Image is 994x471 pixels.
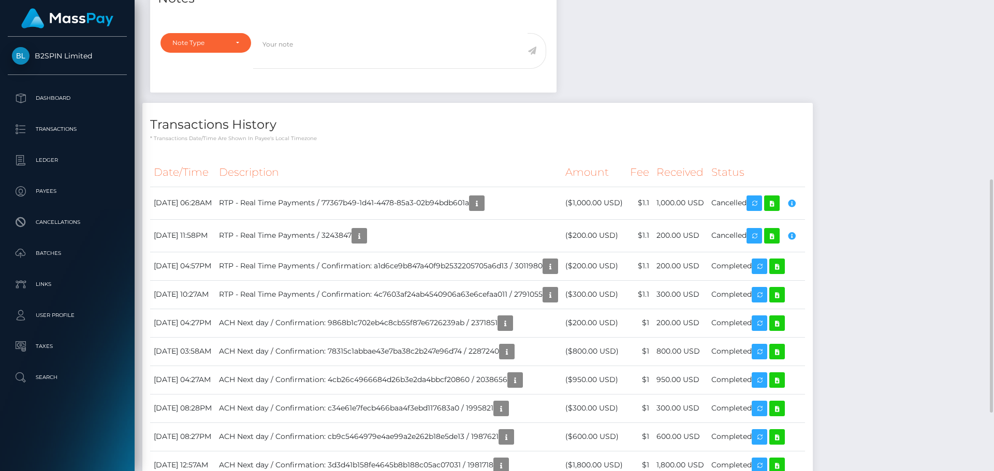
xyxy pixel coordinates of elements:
[562,187,626,219] td: ($1,000.00 USD)
[653,309,708,337] td: 200.00 USD
[8,147,127,173] a: Ledger
[653,366,708,394] td: 950.00 USD
[653,337,708,366] td: 800.00 USD
[12,277,123,292] p: Links
[215,219,562,252] td: RTP - Real Time Payments / 3243847
[626,252,653,280] td: $1.1
[150,280,215,309] td: [DATE] 10:27AM
[708,219,805,252] td: Cancelled
[160,33,251,53] button: Note Type
[12,308,123,323] p: User Profile
[12,47,30,65] img: B2SPIN Limited
[8,364,127,390] a: Search
[215,394,562,422] td: ACH Next day / Confirmation: c34e61e7fecb466baa4f3ebd117683a0 / 1995821
[8,178,127,204] a: Payees
[150,219,215,252] td: [DATE] 11:58PM
[12,339,123,354] p: Taxes
[708,422,805,451] td: Completed
[626,337,653,366] td: $1
[562,158,626,187] th: Amount
[708,309,805,337] td: Completed
[12,370,123,385] p: Search
[215,158,562,187] th: Description
[626,158,653,187] th: Fee
[12,121,123,137] p: Transactions
[562,366,626,394] td: ($950.00 USD)
[8,209,127,235] a: Cancellations
[653,422,708,451] td: 600.00 USD
[708,158,805,187] th: Status
[653,252,708,280] td: 200.00 USD
[708,187,805,219] td: Cancelled
[562,309,626,337] td: ($200.00 USD)
[150,309,215,337] td: [DATE] 04:27PM
[215,366,562,394] td: ACH Next day / Confirmation: 4cb26c4966684d26b3e2da4bbcf20860 / 2038656
[150,252,215,280] td: [DATE] 04:57PM
[150,116,805,134] h4: Transactions History
[150,337,215,366] td: [DATE] 03:58AM
[215,187,562,219] td: RTP - Real Time Payments / 77367b49-1d41-4478-85a3-02b94bdb601a
[626,309,653,337] td: $1
[21,8,113,28] img: MassPay Logo
[653,158,708,187] th: Received
[150,187,215,219] td: [DATE] 06:28AM
[8,116,127,142] a: Transactions
[562,337,626,366] td: ($800.00 USD)
[8,333,127,359] a: Taxes
[8,271,127,297] a: Links
[653,394,708,422] td: 300.00 USD
[150,394,215,422] td: [DATE] 08:28PM
[215,337,562,366] td: ACH Next day / Confirmation: 78315c1abbae43e7ba38c2b247e96d74 / 2287240
[12,184,123,199] p: Payees
[150,366,215,394] td: [DATE] 04:27AM
[562,422,626,451] td: ($600.00 USD)
[215,280,562,309] td: RTP - Real Time Payments / Confirmation: 4c7603af24ab4540906a63e6cefaa011 / 2791055
[150,158,215,187] th: Date/Time
[653,219,708,252] td: 200.00 USD
[708,394,805,422] td: Completed
[626,394,653,422] td: $1
[562,252,626,280] td: ($200.00 USD)
[150,422,215,451] td: [DATE] 08:27PM
[626,219,653,252] td: $1.1
[12,153,123,168] p: Ledger
[708,280,805,309] td: Completed
[215,252,562,280] td: RTP - Real Time Payments / Confirmation: a1d6ce9b847a40f9b2532205705a6d13 / 3011980
[708,252,805,280] td: Completed
[172,39,227,47] div: Note Type
[215,309,562,337] td: ACH Next day / Confirmation: 9868b1c702eb4c8cb55f87e6726239ab / 2371851
[215,422,562,451] td: ACH Next day / Confirmation: cb9c5464979e4ae99a2e262b18e5de13 / 1987621
[562,280,626,309] td: ($300.00 USD)
[626,422,653,451] td: $1
[12,246,123,261] p: Batches
[12,215,123,230] p: Cancellations
[12,90,123,106] p: Dashboard
[708,366,805,394] td: Completed
[626,280,653,309] td: $1.1
[150,134,805,142] p: * Transactions date/time are shown in payee's local timezone
[562,394,626,422] td: ($300.00 USD)
[626,187,653,219] td: $1.1
[626,366,653,394] td: $1
[653,187,708,219] td: 1,000.00 USD
[708,337,805,366] td: Completed
[8,51,127,60] span: B2SPIN Limited
[8,302,127,328] a: User Profile
[8,240,127,266] a: Batches
[653,280,708,309] td: 300.00 USD
[562,219,626,252] td: ($200.00 USD)
[8,85,127,111] a: Dashboard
